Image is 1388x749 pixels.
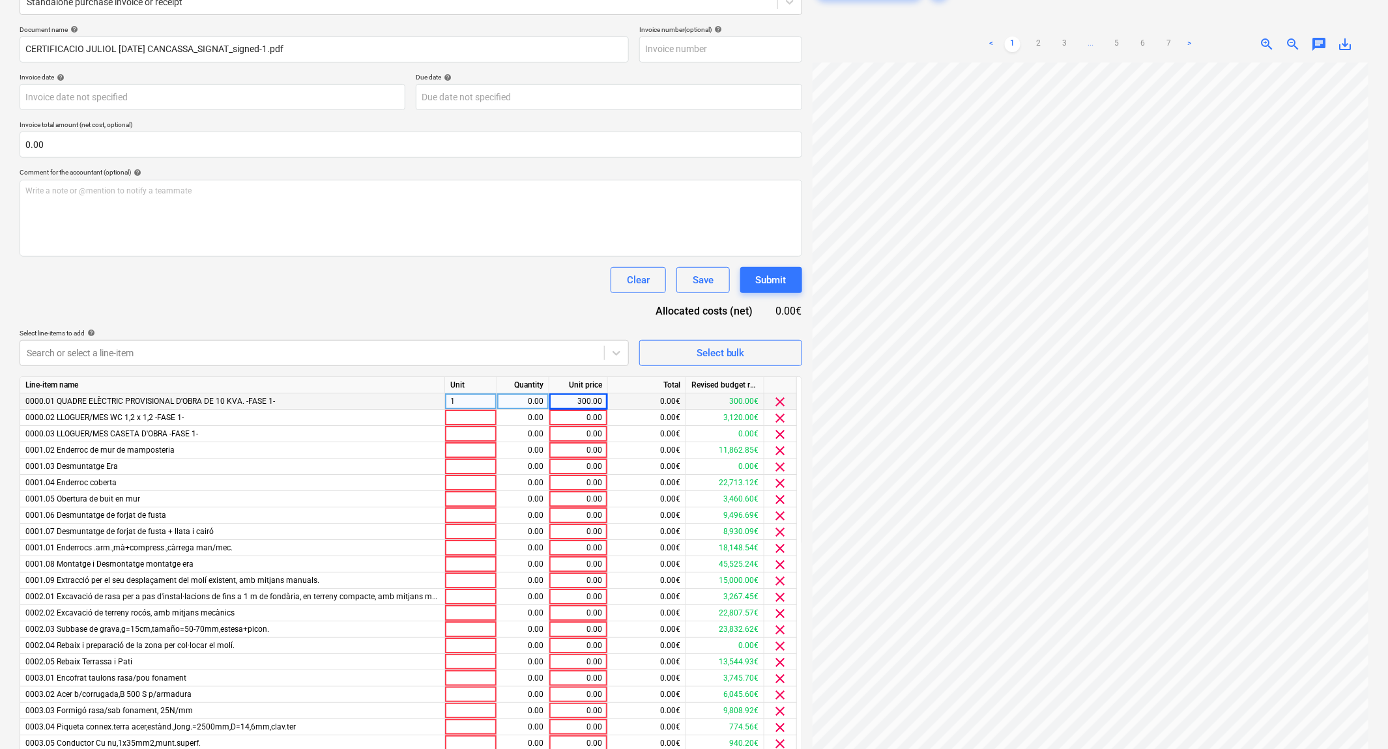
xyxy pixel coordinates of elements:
div: 0.00€ [608,410,686,426]
div: 13,544.93€ [686,654,764,670]
div: 0.00€ [608,719,686,735]
input: Invoice date not specified [20,84,405,110]
div: 3,460.60€ [686,491,764,507]
div: 23,832.62€ [686,621,764,638]
button: Clear [611,267,666,293]
span: clear [773,410,788,426]
input: Document name [20,36,629,63]
div: Revised budget remaining [686,377,764,393]
span: 0002.05 Rebaix Terrassa i Pati [25,657,132,666]
div: 0.00 [502,686,543,703]
span: chat [1311,36,1327,52]
p: Invoice total amount (net cost, optional) [20,120,802,132]
div: 0.00 [555,703,602,719]
div: Select bulk [697,345,745,361]
span: clear [773,524,788,540]
div: 0.00 [502,459,543,475]
div: 0.00 [555,589,602,605]
div: 0.00€ [608,686,686,703]
div: 0.00€ [608,459,686,475]
span: 0003.02 Acer b/corrugada,B 500 S p/armadura [25,690,192,699]
div: Total [608,377,686,393]
div: 774.56€ [686,719,764,735]
span: 0003.05 Conductor Cu nu,1x35mm2,munt.superf. [25,739,201,748]
button: Save [676,267,730,293]
div: 1 [445,393,497,410]
a: Page 3 [1057,36,1073,52]
div: Select line-items to add [20,329,629,337]
div: 0.00 [502,621,543,638]
div: 0.00€ [608,638,686,654]
span: 0001.03 Desmuntatge Era [25,462,118,471]
span: 0003.03 Formigó rasa/sab fonament, 25N/mm [25,706,193,715]
div: 0.00 [555,638,602,654]
span: clear [773,671,788,686]
span: 0001.05 Obertura de buit en mur [25,494,140,503]
span: clear [773,394,788,410]
div: 0.00 [555,670,602,686]
div: Document name [20,25,629,34]
div: 0.00 [555,572,602,589]
a: ... [1083,36,1099,52]
div: 0.00 [555,654,602,670]
div: 0.00 [555,459,602,475]
div: 0.00 [555,410,602,426]
a: Page 2 [1031,36,1047,52]
span: clear [773,443,788,459]
button: Submit [740,267,802,293]
div: Comment for the accountant (optional) [20,168,802,177]
div: 0.00€ [774,304,802,318]
span: 0002.01 Excavació de rasa per a pas d'instal·lacions de fins a 1 m de fondària, en terreny compac... [25,592,580,601]
div: 0.00€ [608,572,686,589]
div: 0.00 [555,540,602,556]
div: 0.00 [555,426,602,442]
div: 9,496.69€ [686,507,764,524]
div: 18,148.54€ [686,540,764,556]
span: 0001.07 Desmuntatge de forjat de fusta + llata i cairó [25,527,214,536]
div: 0.00 [555,605,602,621]
div: 300.00€ [686,393,764,410]
span: help [441,74,452,81]
div: 3,267.45€ [686,589,764,605]
span: 0000.02 LLOGUER/MES WC 1,2 x 1,2 -FASE 1- [25,413,184,422]
div: 0.00 [502,719,543,735]
span: clear [773,475,788,491]
div: 0.00€ [608,491,686,507]
span: clear [773,589,788,605]
a: Previous page [984,36,1000,52]
div: 0.00€ [608,540,686,556]
div: 0.00 [502,410,543,426]
span: help [131,169,141,177]
div: 0.00 [502,556,543,572]
a: Page 7 [1161,36,1177,52]
div: 0.00 [502,442,543,459]
a: Page 1 is your current page [1005,36,1020,52]
div: 0.00€ [608,442,686,459]
span: help [54,74,65,81]
span: zoom_in [1259,36,1275,52]
div: 0.00 [502,605,543,621]
span: clear [773,427,788,442]
div: 0.00€ [608,621,686,638]
a: Page 5 [1109,36,1125,52]
span: 0000.03 LLOGUER/MES CASETA D'OBRA -FASE 1- [25,429,198,438]
div: 0.00 [555,507,602,524]
span: clear [773,622,788,638]
div: 9,808.92€ [686,703,764,719]
div: Unit price [549,377,608,393]
span: clear [773,508,788,524]
div: 6,045.60€ [686,686,764,703]
div: 0.00 [502,524,543,540]
div: Line-item name [20,377,445,393]
div: 0.00 [555,442,602,459]
div: 3,120.00€ [686,410,764,426]
span: zoom_out [1285,36,1301,52]
span: clear [773,655,788,670]
div: 3,745.70€ [686,670,764,686]
div: 0.00€ [608,556,686,572]
span: 0001.02 Enderroc de mur de mamposteria [25,445,175,455]
span: clear [773,703,788,719]
div: 0.00 [502,393,543,410]
div: Quantity [497,377,549,393]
